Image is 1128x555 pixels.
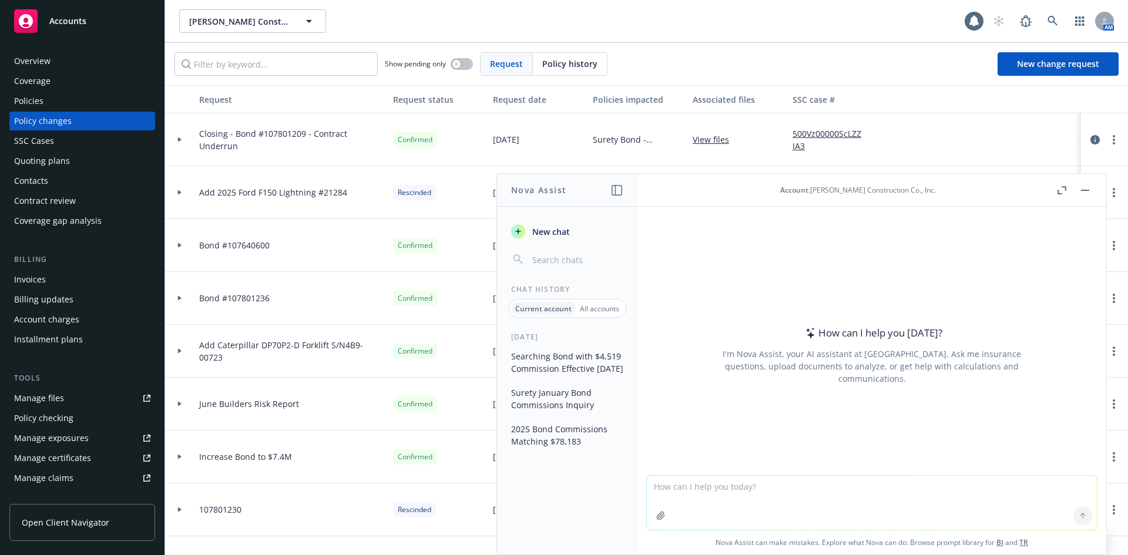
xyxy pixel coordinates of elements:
[165,219,194,272] div: Toggle Row Expanded
[1017,58,1099,69] span: New change request
[506,383,628,415] button: Surety January Bond Commissions Inquiry
[14,310,79,329] div: Account charges
[398,187,431,198] span: Rescinded
[1014,9,1038,33] a: Report a Bug
[780,185,808,195] span: Account
[780,185,936,195] div: : [PERSON_NAME] Construction Co., Inc.
[9,112,155,130] a: Policy changes
[497,284,637,294] div: Chat History
[1107,291,1121,305] a: more
[1107,186,1121,200] a: more
[14,211,102,230] div: Coverage gap analysis
[199,339,384,364] span: Add Caterpillar DP70P2-D Forklift S/N4B9-00723
[14,270,46,289] div: Invoices
[802,325,942,341] div: How can I help you [DATE]?
[9,132,155,150] a: SSC Cases
[542,58,597,70] span: Policy history
[14,171,48,190] div: Contacts
[49,16,86,26] span: Accounts
[199,398,299,410] span: June Builders Risk Report
[488,85,588,113] button: Request date
[165,325,194,378] div: Toggle Row Expanded
[9,290,155,309] a: Billing updates
[14,449,91,467] div: Manage certificates
[506,221,628,242] button: New chat
[493,450,519,463] span: [DATE]
[493,292,519,304] span: [DATE]
[14,409,73,428] div: Policy checking
[398,452,432,462] span: Confirmed
[199,292,270,304] span: Bond #107801236
[165,113,194,166] div: Toggle Row Expanded
[179,9,326,33] button: [PERSON_NAME] Construction Co., Inc.
[497,332,637,342] div: [DATE]
[14,290,73,309] div: Billing updates
[9,52,155,70] a: Overview
[1107,238,1121,253] a: more
[987,9,1010,33] a: Start snowing
[1107,344,1121,358] a: more
[493,93,583,106] div: Request date
[588,85,688,113] button: Policies impacted
[165,483,194,536] div: Toggle Row Expanded
[996,537,1003,547] a: BI
[398,399,432,409] span: Confirmed
[14,330,83,349] div: Installment plans
[393,93,484,106] div: Request status
[506,419,628,451] button: 2025 Bond Commissions Matching $78,183
[9,92,155,110] a: Policies
[1107,503,1121,517] a: more
[1019,537,1028,547] a: TR
[9,330,155,349] a: Installment plans
[1107,397,1121,411] a: more
[165,166,194,219] div: Toggle Row Expanded
[199,186,347,199] span: Add 2025 Ford F150 Lightning #21284
[693,93,783,106] div: Associated files
[398,134,432,145] span: Confirmed
[14,152,70,170] div: Quoting plans
[9,254,155,265] div: Billing
[688,85,788,113] button: Associated files
[9,310,155,329] a: Account charges
[493,398,519,410] span: [DATE]
[788,85,876,113] button: SSC case #
[998,52,1119,76] a: New change request
[14,489,69,507] div: Manage BORs
[199,239,270,251] span: Bond #107640600
[530,251,623,268] input: Search chats
[199,450,292,463] span: Increase Bond to $7.4M
[580,304,619,314] p: All accounts
[9,270,155,289] a: Invoices
[199,127,384,152] span: Closing - Bond #107801209 - Contract Underrun
[9,389,155,408] a: Manage files
[493,186,519,199] span: [DATE]
[9,469,155,487] a: Manage claims
[593,133,683,146] span: Surety Bond - [DEMOGRAPHIC_DATA] bond | GSWC - Job #22312
[493,503,519,516] span: [DATE]
[14,191,76,210] div: Contract review
[14,469,73,487] div: Manage claims
[174,52,378,76] input: Filter by keyword...
[9,449,155,467] a: Manage certificates
[793,93,871,106] div: SSC case #
[707,348,1037,385] div: I'm Nova Assist, your AI assistant at [GEOGRAPHIC_DATA]. Ask me insurance questions, upload docum...
[9,171,155,190] a: Contacts
[9,429,155,448] a: Manage exposures
[1107,450,1121,464] a: more
[9,152,155,170] a: Quoting plans
[9,5,155,38] a: Accounts
[199,503,241,516] span: 107801230
[693,133,738,146] a: View files
[398,293,432,304] span: Confirmed
[530,226,570,238] span: New chat
[14,72,51,90] div: Coverage
[793,127,871,152] a: 500Vz00000ScLZZIA3
[194,85,388,113] button: Request
[493,133,519,146] span: [DATE]
[493,239,519,251] span: [DATE]
[165,378,194,430] div: Toggle Row Expanded
[165,272,194,325] div: Toggle Row Expanded
[9,191,155,210] a: Contract review
[1068,9,1092,33] a: Switch app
